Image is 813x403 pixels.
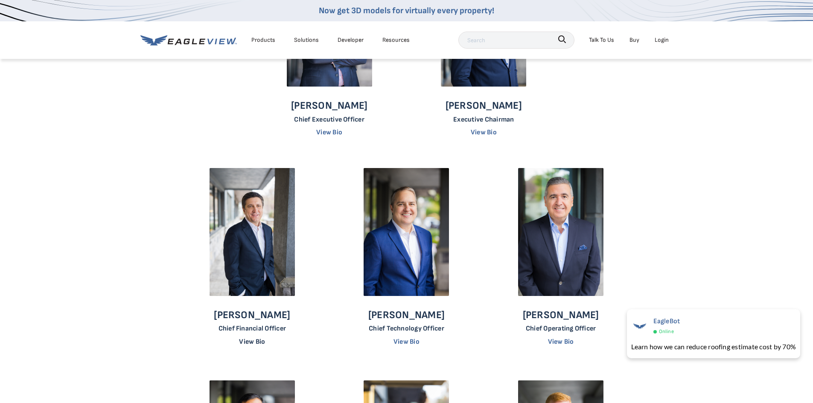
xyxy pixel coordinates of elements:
img: Nagib Nasr - Chief Operating Officer [518,168,603,296]
p: Chief Operating Officer [523,325,599,333]
a: Developer [338,35,364,45]
img: EagleBot [631,317,648,334]
p: Chief Technology Officer [368,325,445,333]
a: Now get 3D models for virtually every property! [319,6,494,16]
p: Chief Financial Officer [214,325,290,333]
a: Buy [629,35,639,45]
input: Search [458,32,574,49]
div: Resources [382,35,410,45]
p: [PERSON_NAME] [523,309,599,322]
p: [PERSON_NAME] [446,99,522,112]
img: Tripp Cox - Chief Technology Officer [364,168,449,296]
span: EagleBot [653,317,680,325]
p: [PERSON_NAME] [291,99,367,112]
div: Talk To Us [589,35,614,45]
p: [PERSON_NAME] [214,309,290,322]
span: Online [659,327,674,336]
a: View Bio [239,338,265,346]
div: Products [251,35,275,45]
a: View Bio [548,338,574,346]
a: View Bio [393,338,420,346]
a: View Bio [316,128,342,136]
div: Learn how we can reduce roofing estimate cost by 70% [631,342,796,352]
p: [PERSON_NAME] [368,309,445,322]
img: Steve Dorton - Chief Financial Officer [210,168,295,296]
a: View Bio [471,128,497,136]
p: Executive Chairman [446,116,522,124]
div: Login [655,35,669,45]
p: Chief Executive Officer [291,116,367,124]
div: Solutions [294,35,319,45]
